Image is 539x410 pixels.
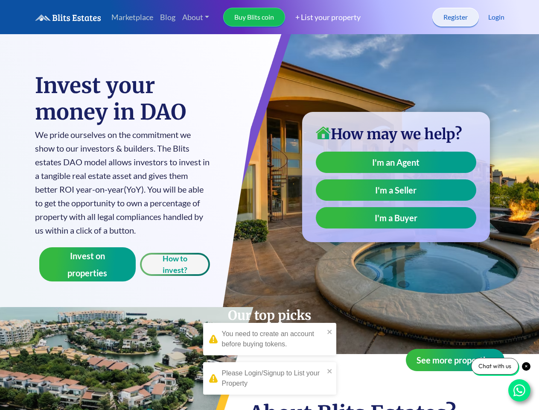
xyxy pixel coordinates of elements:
a: Login [488,12,504,22]
a: About [179,8,213,26]
div: You need to create an account before buying tokens. [222,329,324,349]
a: I'm an Agent [316,152,476,173]
div: Chat with us [471,358,519,375]
img: home-icon [316,126,331,139]
h1: Invest your money in DAO [35,73,210,126]
h2: Our top picks [35,307,504,323]
a: Buy Blits coin [223,8,285,26]
button: Invest on properties [39,247,136,281]
a: I'm a Seller [316,179,476,201]
a: Register [432,8,479,26]
a: Marketplace [108,8,157,26]
h3: How may we help? [316,126,476,143]
img: logo.6a08bd47fd1234313fe35534c588d03a.svg [35,14,101,21]
div: Please Login/Signup to List your Property [222,368,324,389]
a: Blog [157,8,179,26]
a: + List your property [285,12,361,23]
button: See more properties [406,349,504,371]
a: I'm a Buyer [316,207,476,228]
button: How to invest? [140,253,210,276]
button: close [327,326,333,337]
button: close [327,366,333,376]
p: We pride ourselves on the commitment we show to our investors & builders. The Blits estates DAO m... [35,128,210,237]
